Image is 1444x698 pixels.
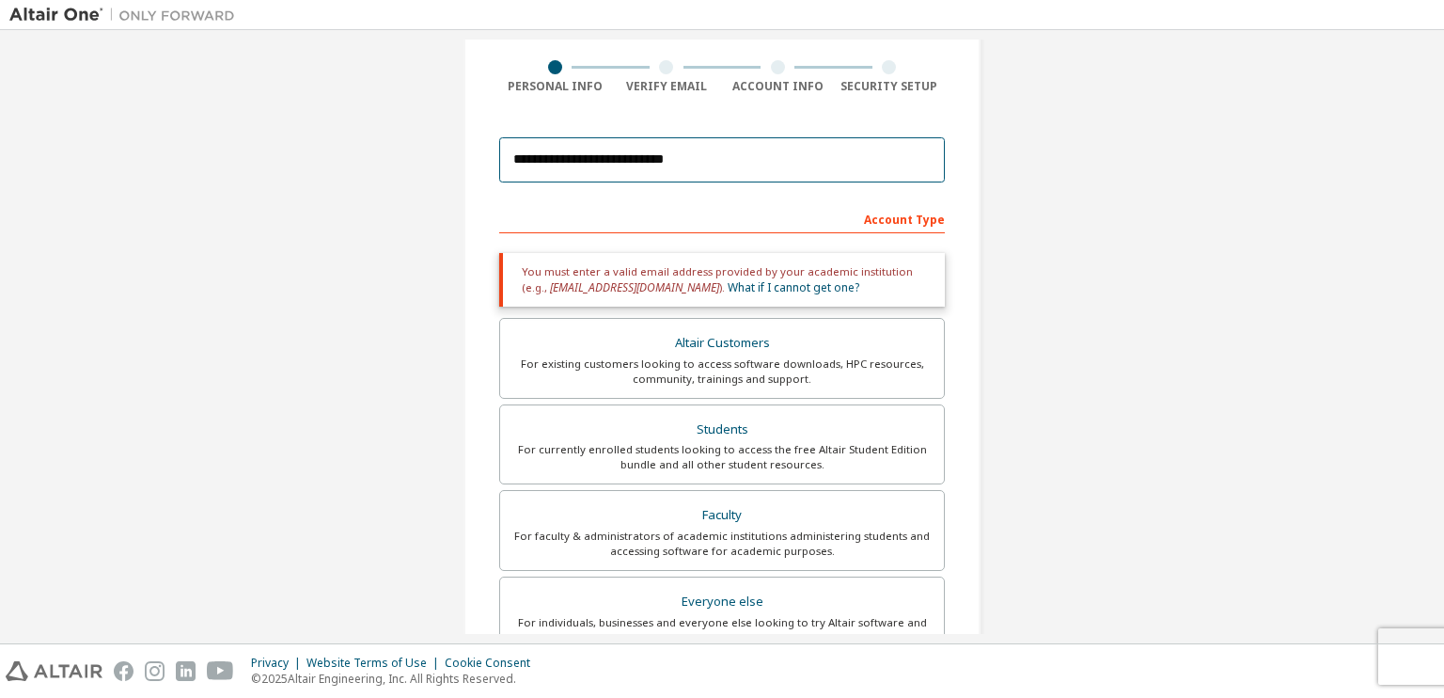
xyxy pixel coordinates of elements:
div: Students [511,417,933,443]
img: instagram.svg [145,661,165,681]
div: For existing customers looking to access software downloads, HPC resources, community, trainings ... [511,357,933,387]
div: For currently enrolled students looking to access the free Altair Student Edition bundle and all ... [511,442,933,472]
div: Account Type [499,203,945,233]
div: Faculty [511,502,933,529]
div: For individuals, businesses and everyone else looking to try Altair software and explore our prod... [511,615,933,645]
a: What if I cannot get one? [728,279,859,295]
span: [EMAIL_ADDRESS][DOMAIN_NAME] [550,279,719,295]
div: Cookie Consent [445,656,541,671]
div: Privacy [251,656,306,671]
div: You must enter a valid email address provided by your academic institution (e.g., ). [499,253,945,307]
div: Security Setup [834,79,946,94]
img: facebook.svg [114,661,133,681]
div: Everyone else [511,589,933,615]
img: youtube.svg [207,661,234,681]
img: altair_logo.svg [6,661,102,681]
div: For faculty & administrators of academic institutions administering students and accessing softwa... [511,529,933,559]
div: Altair Customers [511,330,933,357]
div: Account Info [722,79,834,94]
img: Altair One [9,6,244,24]
div: Website Terms of Use [306,656,445,671]
div: Verify Email [611,79,723,94]
img: linkedin.svg [176,661,196,681]
p: © 2025 Altair Engineering, Inc. All Rights Reserved. [251,671,541,687]
div: Personal Info [499,79,611,94]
